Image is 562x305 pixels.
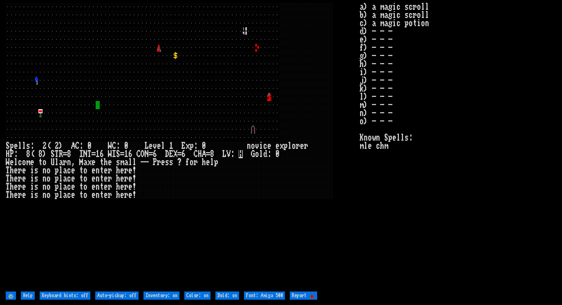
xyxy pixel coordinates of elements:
[47,142,51,150] div: (
[63,158,67,166] div: r
[79,150,83,158] div: I
[83,175,87,183] div: o
[71,158,75,166] div: ,
[275,142,280,150] div: e
[255,150,259,158] div: o
[14,158,18,166] div: l
[83,158,87,166] div: a
[116,142,120,150] div: :
[251,150,255,158] div: G
[6,166,10,175] div: T
[153,158,157,166] div: P
[198,150,202,158] div: H
[149,142,153,150] div: e
[153,150,157,158] div: 6
[30,183,34,191] div: i
[124,166,128,175] div: r
[124,158,128,166] div: a
[120,191,124,199] div: e
[67,191,71,199] div: c
[92,150,96,158] div: =
[100,175,104,183] div: t
[75,142,79,150] div: C
[55,191,59,199] div: p
[116,166,120,175] div: h
[149,150,153,158] div: =
[112,142,116,150] div: C
[6,150,10,158] div: H
[22,158,26,166] div: o
[18,166,22,175] div: r
[104,158,108,166] div: h
[288,142,292,150] div: l
[263,150,267,158] div: d
[157,142,161,150] div: e
[92,183,96,191] div: e
[137,150,141,158] div: C
[92,191,96,199] div: e
[100,150,104,158] div: 6
[104,191,108,199] div: e
[6,142,10,150] div: S
[284,142,288,150] div: p
[10,150,14,158] div: P
[186,142,190,150] div: x
[71,191,75,199] div: e
[10,158,14,166] div: e
[10,142,14,150] div: p
[231,150,235,158] div: :
[267,142,271,150] div: e
[244,292,285,300] input: Font: Amiga 500
[71,183,75,191] div: e
[290,292,317,300] input: Report 🐞
[194,150,198,158] div: C
[10,175,14,183] div: h
[14,191,18,199] div: e
[55,183,59,191] div: p
[181,142,186,150] div: E
[10,166,14,175] div: h
[59,175,63,183] div: l
[100,183,104,191] div: t
[26,142,30,150] div: s
[132,166,137,175] div: !
[22,191,26,199] div: e
[173,150,177,158] div: X
[22,142,26,150] div: l
[108,183,112,191] div: r
[153,142,157,150] div: v
[157,158,161,166] div: r
[116,150,120,158] div: S
[124,142,128,150] div: 0
[116,183,120,191] div: h
[177,150,181,158] div: =
[100,166,104,175] div: t
[186,158,190,166] div: f
[63,150,67,158] div: =
[202,150,206,158] div: A
[26,158,30,166] div: m
[100,191,104,199] div: t
[6,175,10,183] div: T
[108,158,112,166] div: e
[124,191,128,199] div: r
[96,175,100,183] div: n
[22,166,26,175] div: e
[206,158,210,166] div: e
[34,166,38,175] div: s
[30,158,34,166] div: e
[214,158,218,166] div: p
[47,175,51,183] div: o
[55,142,59,150] div: 2
[296,142,300,150] div: r
[34,175,38,183] div: s
[30,175,34,183] div: i
[38,150,43,158] div: 8
[120,150,124,158] div: =
[120,166,124,175] div: e
[59,191,63,199] div: l
[26,150,30,158] div: 8
[63,191,67,199] div: a
[95,292,139,300] input: Auto-pickup: off
[79,158,83,166] div: M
